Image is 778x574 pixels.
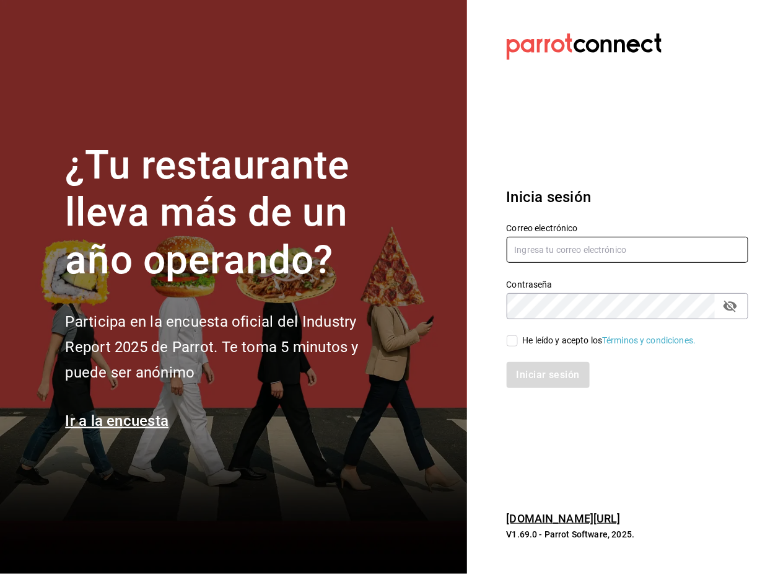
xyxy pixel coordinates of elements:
button: passwordField [720,296,741,317]
a: Ir a la encuesta [66,412,169,430]
div: He leído y acepto los [523,334,696,347]
label: Contraseña [507,280,749,289]
label: Correo electrónico [507,224,749,232]
p: V1.69.0 - Parrot Software, 2025. [507,528,748,541]
h2: Participa en la encuesta oficial del Industry Report 2025 de Parrot. Te toma 5 minutos y puede se... [66,309,400,385]
a: Términos y condiciones. [602,335,696,345]
input: Ingresa tu correo electrónico [507,237,749,263]
h1: ¿Tu restaurante lleva más de un año operando? [66,142,400,285]
h3: Inicia sesión [507,186,748,208]
a: [DOMAIN_NAME][URL] [507,512,621,525]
